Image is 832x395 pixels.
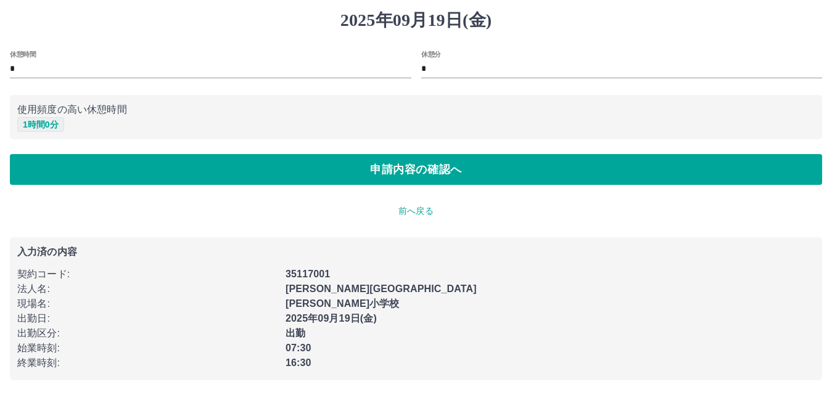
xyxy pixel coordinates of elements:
[17,247,815,257] p: 入力済の内容
[17,296,278,311] p: 現場名 :
[10,154,822,185] button: 申請内容の確認へ
[17,356,278,370] p: 終業時刻 :
[286,357,311,368] b: 16:30
[17,282,278,296] p: 法人名 :
[17,311,278,326] p: 出勤日 :
[17,267,278,282] p: 契約コード :
[286,313,377,324] b: 2025年09月19日(金)
[10,10,822,31] h1: 2025年09月19日(金)
[286,328,305,338] b: 出勤
[286,269,330,279] b: 35117001
[421,49,441,59] label: 休憩分
[10,205,822,218] p: 前へ戻る
[17,326,278,341] p: 出勤区分 :
[286,283,477,294] b: [PERSON_NAME][GEOGRAPHIC_DATA]
[10,49,36,59] label: 休憩時間
[17,102,815,117] p: 使用頻度の高い休憩時間
[286,343,311,353] b: 07:30
[17,341,278,356] p: 始業時刻 :
[286,298,400,309] b: [PERSON_NAME]小学校
[17,117,64,132] button: 1時間0分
